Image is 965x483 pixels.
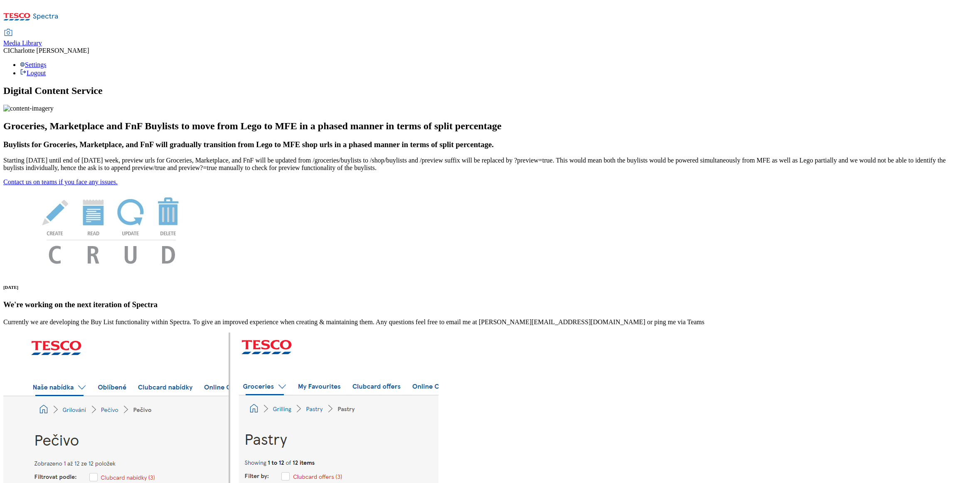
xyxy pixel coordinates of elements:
[3,318,962,326] p: Currently we are developing the Buy List functionality within Spectra. To give an improved experi...
[3,178,118,185] a: Contact us on teams if you face any issues.
[3,39,42,47] span: Media Library
[3,47,10,54] span: CI
[20,61,47,68] a: Settings
[20,69,46,76] a: Logout
[3,285,962,290] h6: [DATE]
[3,30,42,47] a: Media Library
[3,121,962,132] h2: Groceries, Marketplace and FnF Buylists to move from Lego to MFE in a phased manner in terms of s...
[3,300,962,309] h3: We're working on the next iteration of Spectra
[3,186,219,273] img: News Image
[3,105,54,112] img: content-imagery
[10,47,89,54] span: Charlotte [PERSON_NAME]
[3,85,962,96] h1: Digital Content Service
[3,157,962,172] p: Starting [DATE] until end of [DATE] week, preview urls for Groceries, Marketplace, and FnF will b...
[3,140,962,149] h3: Buylists for Groceries, Marketplace, and FnF will gradually transition from Lego to MFE shop urls...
